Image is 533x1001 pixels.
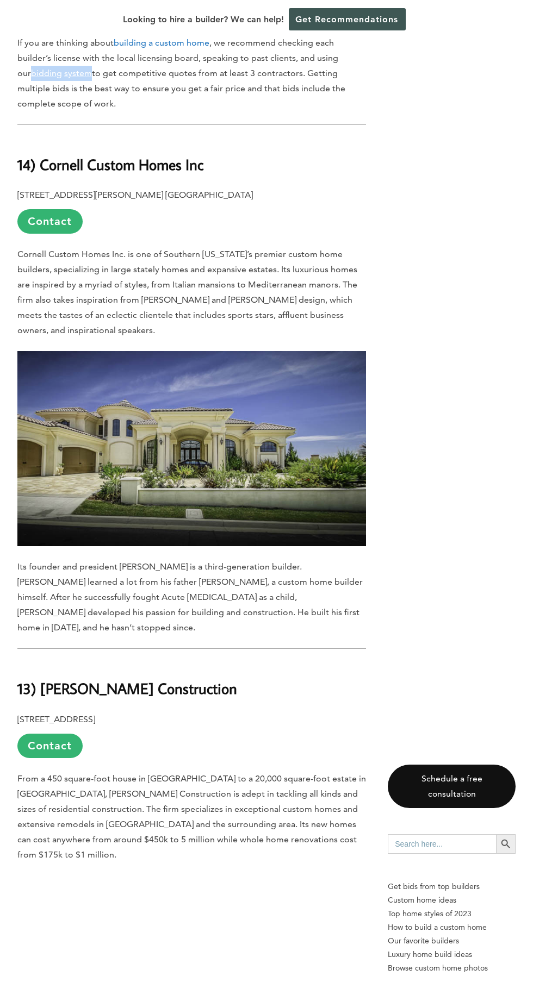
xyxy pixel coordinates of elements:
[17,155,203,174] b: 14) Cornell Custom Homes Inc
[324,923,520,988] iframe: Drift Widget Chat Controller
[31,68,62,78] u: bidding
[388,921,516,934] a: How to build a custom home
[17,187,366,234] p: [STREET_ADDRESS][PERSON_NAME] [GEOGRAPHIC_DATA]
[388,765,516,808] a: Schedule a free consultation
[388,880,516,893] p: Get bids from top builders
[17,773,366,860] span: From a 450 square-foot house in [GEOGRAPHIC_DATA] to a 20,000 square-foot estate in [GEOGRAPHIC_D...
[17,249,357,335] span: Cornell Custom Homes Inc. is one of Southern [US_STATE]’s premier custom home builders, specializ...
[388,893,516,907] a: Custom home ideas
[500,838,512,850] svg: Search
[17,561,363,633] span: Its founder and president [PERSON_NAME] is a third-generation builder. [PERSON_NAME] learned a lo...
[114,37,209,48] a: building a custom home
[17,209,83,234] a: Contact
[17,734,83,758] a: Contact
[64,68,92,78] u: system
[289,8,406,30] a: Get Recommendations
[17,35,366,111] p: If you are thinking about , we recommend checking each builder’s license with the local licensing...
[17,679,237,698] b: 13) [PERSON_NAME] Construction
[17,712,366,758] p: [STREET_ADDRESS]
[388,834,496,854] input: Search here...
[388,907,516,921] a: Top home styles of 2023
